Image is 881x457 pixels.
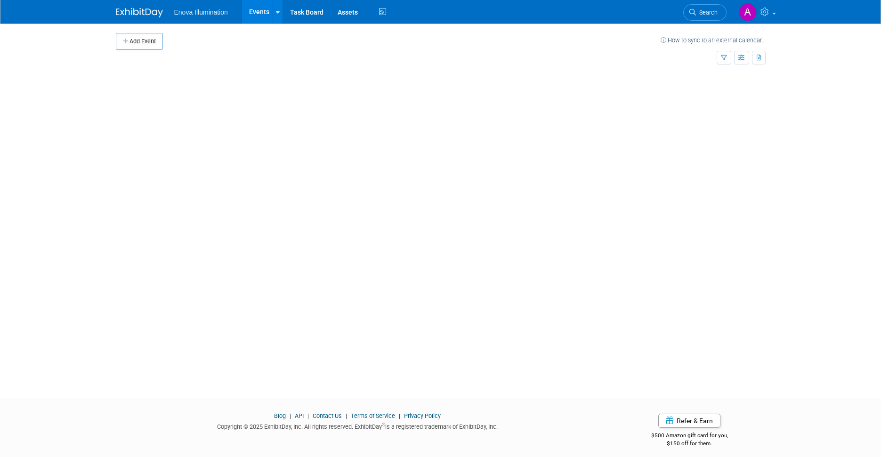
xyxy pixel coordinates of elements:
[404,412,441,419] a: Privacy Policy
[658,414,720,428] a: Refer & Earn
[313,412,342,419] a: Contact Us
[661,37,766,44] a: How to sync to an external calendar...
[739,3,757,21] img: Abby Nelson
[614,440,766,448] div: $150 off for them.
[295,412,304,419] a: API
[696,9,718,16] span: Search
[305,412,311,419] span: |
[287,412,293,419] span: |
[614,425,766,447] div: $500 Amazon gift card for you,
[396,412,403,419] span: |
[116,420,600,431] div: Copyright © 2025 ExhibitDay, Inc. All rights reserved. ExhibitDay is a registered trademark of Ex...
[116,33,163,50] button: Add Event
[683,4,727,21] a: Search
[116,8,163,17] img: ExhibitDay
[343,412,349,419] span: |
[274,412,286,419] a: Blog
[174,8,228,16] span: Enova Illumination
[382,422,385,427] sup: ®
[351,412,395,419] a: Terms of Service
